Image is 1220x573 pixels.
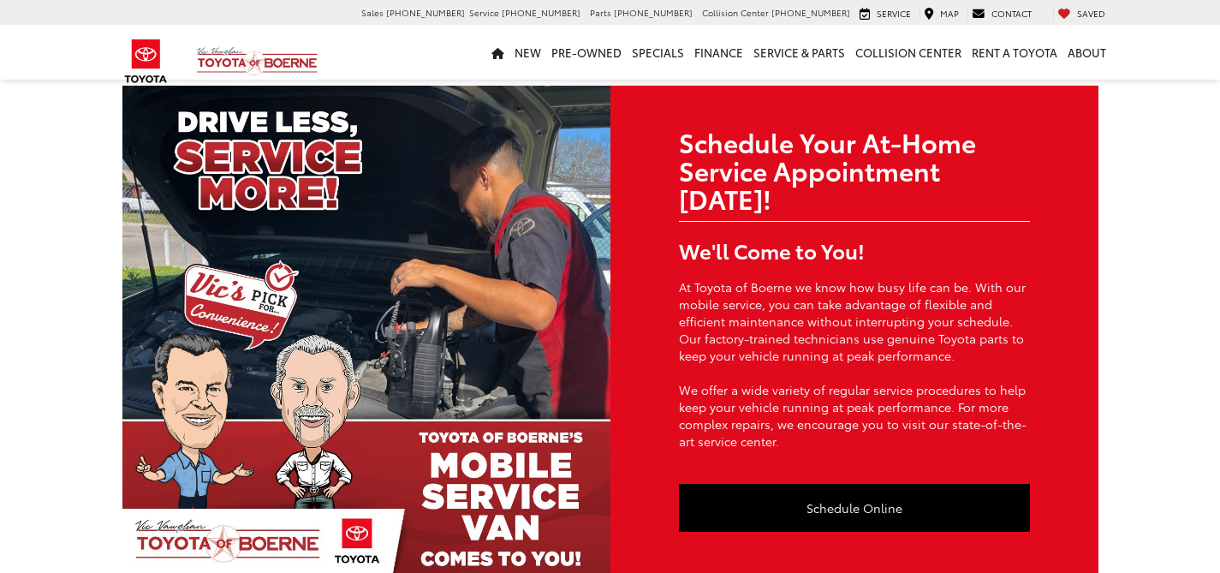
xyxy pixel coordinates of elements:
span: [PHONE_NUMBER] [386,6,465,19]
a: Service [855,7,915,21]
span: Service [877,7,911,20]
img: Vic Vaughan Toyota of Boerne [196,46,318,76]
a: My Saved Vehicles [1053,7,1110,21]
h2: Schedule Your At-Home Service Appointment [DATE]! [679,128,1030,212]
a: About [1062,25,1111,80]
a: Rent a Toyota [967,25,1062,80]
a: Contact [967,7,1036,21]
span: [PHONE_NUMBER] [614,6,693,19]
span: [PHONE_NUMBER] [771,6,850,19]
span: Saved [1077,7,1105,20]
a: Specials [627,25,689,80]
a: Home [486,25,509,80]
span: Contact [991,7,1032,20]
a: Schedule Online [679,484,1030,532]
p: We offer a wide variety of regular service procedures to help keep your vehicle running at peak p... [679,381,1030,450]
a: Map [919,7,963,21]
h3: We'll Come to You! [679,239,1030,261]
img: Toyota [114,33,178,89]
span: Collision Center [702,6,769,19]
a: Collision Center [850,25,967,80]
a: Service & Parts: Opens in a new tab [748,25,850,80]
a: Finance [689,25,748,80]
span: Service [469,6,499,19]
span: Map [940,7,959,20]
a: New [509,25,546,80]
p: At Toyota of Boerne we know how busy life can be. With our mobile service, you can take advantage... [679,278,1030,364]
span: [PHONE_NUMBER] [502,6,580,19]
span: Sales [361,6,384,19]
span: Parts [590,6,611,19]
a: Pre-Owned [546,25,627,80]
